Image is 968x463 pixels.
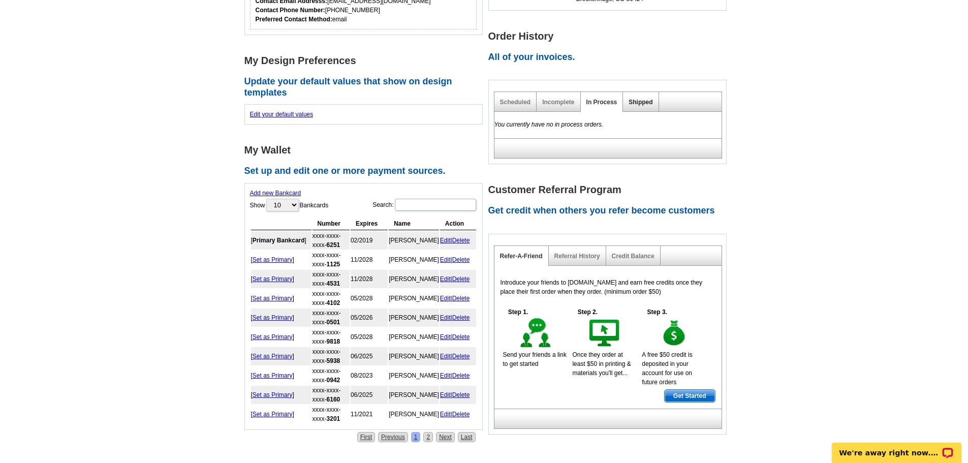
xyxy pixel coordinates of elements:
td: [PERSON_NAME] [389,405,439,423]
a: Edit [440,275,451,283]
label: Search: [372,198,477,212]
span: Send your friends a link to get started [503,351,567,367]
h2: All of your invoices. [488,52,732,63]
td: 02/2019 [351,231,388,250]
td: xxxx-xxxx-xxxx- [313,231,350,250]
a: Last [458,432,476,442]
td: | [440,231,476,250]
td: | [440,328,476,346]
a: Scheduled [500,99,531,106]
a: Edit [440,372,451,379]
td: xxxx-xxxx-xxxx- [313,366,350,385]
a: Previous [378,432,408,442]
td: | [440,251,476,269]
td: xxxx-xxxx-xxxx- [313,270,350,288]
h5: Step 3. [642,307,672,317]
td: xxxx-xxxx-xxxx- [313,251,350,269]
td: [PERSON_NAME] [389,308,439,327]
a: Edit [440,256,451,263]
a: 1 [411,432,421,442]
td: 05/2028 [351,289,388,307]
td: xxxx-xxxx-xxxx- [313,328,350,346]
h1: Customer Referral Program [488,184,732,195]
a: Edit [440,353,451,360]
td: xxxx-xxxx-xxxx- [313,289,350,307]
a: 2 [423,432,433,442]
td: [PERSON_NAME] [389,289,439,307]
a: Delete [452,372,470,379]
a: Next [436,432,455,442]
a: Delete [452,256,470,263]
a: Edit [440,295,451,302]
iframe: LiveChat chat widget [825,431,968,463]
a: Refer-A-Friend [500,253,543,260]
th: Expires [351,218,388,230]
a: Referral History [554,253,600,260]
td: 11/2028 [351,251,388,269]
a: Set as Primary [253,391,293,398]
a: Delete [452,237,470,244]
td: xxxx-xxxx-xxxx- [313,405,350,423]
a: Set as Primary [253,333,293,341]
td: 06/2025 [351,347,388,365]
td: [PERSON_NAME] [389,251,439,269]
td: | [440,366,476,385]
a: Get Started [664,389,715,403]
p: Introduce your friends to [DOMAIN_NAME] and earn free credits once they place their first order w... [501,278,715,296]
h1: Order History [488,31,732,42]
strong: 0501 [327,319,340,326]
td: [PERSON_NAME] [389,328,439,346]
td: | [440,386,476,404]
a: Set as Primary [253,372,293,379]
strong: 4531 [327,280,340,287]
td: [ ] [251,231,311,250]
h2: Get credit when others you refer become customers [488,205,732,217]
strong: 1125 [327,261,340,268]
a: Delete [452,353,470,360]
td: 05/2028 [351,328,388,346]
a: Delete [452,333,470,341]
td: [PERSON_NAME] [389,386,439,404]
td: [PERSON_NAME] [389,347,439,365]
th: Name [389,218,439,230]
h5: Step 2. [572,307,603,317]
td: [ ] [251,270,311,288]
td: 06/2025 [351,386,388,404]
td: xxxx-xxxx-xxxx- [313,308,350,327]
a: Set as Primary [253,295,293,302]
a: Incomplete [542,99,574,106]
a: Delete [452,295,470,302]
em: You currently have no in process orders. [494,121,604,128]
a: Edit [440,237,451,244]
a: Edit your default values [250,111,314,118]
a: Delete [452,391,470,398]
td: [PERSON_NAME] [389,231,439,250]
td: 05/2026 [351,308,388,327]
td: | [440,308,476,327]
a: Edit [440,391,451,398]
a: Add new Bankcard [250,190,301,197]
td: [ ] [251,328,311,346]
select: ShowBankcards [266,199,299,211]
td: 11/2028 [351,270,388,288]
img: step-2.gif [587,317,622,350]
a: Delete [452,314,470,321]
td: [ ] [251,289,311,307]
strong: 5938 [327,357,340,364]
td: [ ] [251,405,311,423]
a: Set as Primary [253,353,293,360]
a: Set as Primary [253,411,293,418]
a: First [357,432,375,442]
strong: 0942 [327,377,340,384]
strong: Preferred Contact Method: [256,16,332,23]
a: Delete [452,275,470,283]
td: 08/2023 [351,366,388,385]
h1: My Wallet [244,145,488,156]
a: Edit [440,314,451,321]
td: | [440,270,476,288]
td: | [440,289,476,307]
h1: My Design Preferences [244,55,488,66]
td: [ ] [251,308,311,327]
span: Once they order at least $50 in printing & materials you'll get... [572,351,631,377]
